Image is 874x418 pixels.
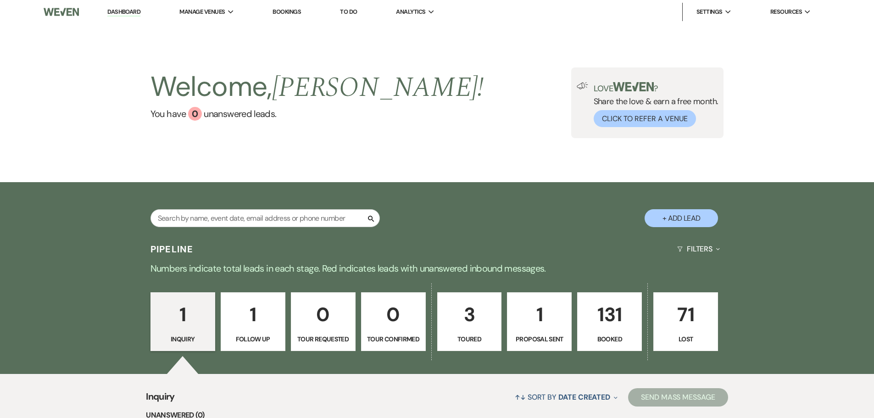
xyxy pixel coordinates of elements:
[297,334,350,344] p: Tour Requested
[653,292,718,351] a: 71Lost
[179,7,225,17] span: Manage Venues
[659,299,712,330] p: 71
[588,82,718,127] div: Share the love & earn a free month.
[150,243,194,256] h3: Pipeline
[156,334,209,344] p: Inquiry
[443,299,496,330] p: 3
[150,209,380,227] input: Search by name, event date, email address or phone number
[628,388,728,407] button: Send Mass Message
[150,107,484,121] a: You have 0 unanswered leads.
[227,299,279,330] p: 1
[107,8,140,17] a: Dashboard
[272,67,484,109] span: [PERSON_NAME] !
[107,261,768,276] p: Numbers indicate total leads in each stage. Red indicates leads with unanswered inbound messages.
[44,2,78,22] img: Weven Logo
[645,209,718,227] button: + Add Lead
[507,292,572,351] a: 1Proposal Sent
[583,299,636,330] p: 131
[696,7,723,17] span: Settings
[297,299,350,330] p: 0
[511,385,621,409] button: Sort By Date Created
[437,292,502,351] a: 3Toured
[361,292,426,351] a: 0Tour Confirmed
[659,334,712,344] p: Lost
[291,292,356,351] a: 0Tour Requested
[227,334,279,344] p: Follow Up
[396,7,425,17] span: Analytics
[443,334,496,344] p: Toured
[146,390,175,409] span: Inquiry
[513,334,566,344] p: Proposal Sent
[515,392,526,402] span: ↑↓
[273,8,301,16] a: Bookings
[188,107,202,121] div: 0
[594,82,718,93] p: Love ?
[340,8,357,16] a: To Do
[577,82,588,89] img: loud-speaker-illustration.svg
[150,67,484,107] h2: Welcome,
[583,334,636,344] p: Booked
[367,299,420,330] p: 0
[674,237,724,261] button: Filters
[770,7,802,17] span: Resources
[150,292,215,351] a: 1Inquiry
[594,110,696,127] button: Click to Refer a Venue
[156,299,209,330] p: 1
[367,334,420,344] p: Tour Confirmed
[577,292,642,351] a: 131Booked
[513,299,566,330] p: 1
[558,392,610,402] span: Date Created
[221,292,285,351] a: 1Follow Up
[613,82,654,91] img: weven-logo-green.svg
